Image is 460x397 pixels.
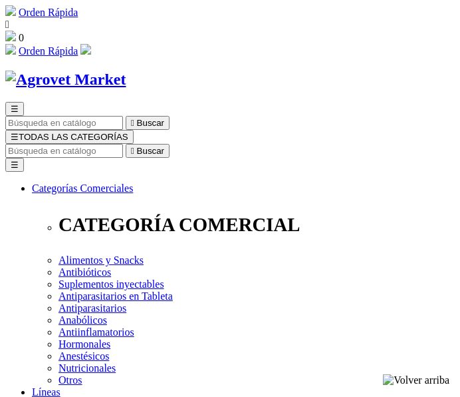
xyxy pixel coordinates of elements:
a: Orden Rápida [19,45,78,57]
i:  [5,19,9,30]
span: ☰ [11,104,19,114]
i:  [131,118,134,128]
img: user.svg [80,44,91,55]
span: 0 [19,32,24,43]
a: Anestésicos [58,350,109,362]
img: shopping-cart.svg [5,44,16,55]
input: Buscar [5,144,123,158]
span: Buscar [137,118,164,128]
a: Nutricionales [58,362,116,374]
span: Buscar [137,146,164,156]
span: ☰ [11,132,19,142]
button: ☰ [5,102,24,116]
button:  Buscar [126,144,170,158]
a: Categorías Comerciales [32,183,133,194]
img: shopping-cart.svg [5,5,16,16]
img: Agrovet Market [5,71,126,89]
button:  Buscar [126,116,170,130]
a: Acceda a su cuenta de cliente [80,45,91,57]
i:  [131,146,134,156]
input: Buscar [5,116,123,130]
img: Volver arriba [383,374,449,386]
a: Antiparasitarios [58,302,126,314]
p: CATEGORÍA COMERCIAL [58,214,455,236]
a: Orden Rápida [19,7,78,18]
a: Suplementos inyectables [58,278,164,290]
a: Antiinflamatorios [58,326,134,338]
a: Antibióticos [58,266,111,278]
a: Hormonales [58,338,110,350]
a: Otros [58,374,82,386]
a: Anabólicos [58,314,107,326]
button: ☰TODAS LAS CATEGORÍAS [5,130,134,144]
a: Alimentos y Snacks [58,254,144,266]
a: Antiparasitarios en Tableta [58,290,173,302]
img: shopping-bag.svg [5,31,16,41]
button: ☰ [5,158,24,172]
